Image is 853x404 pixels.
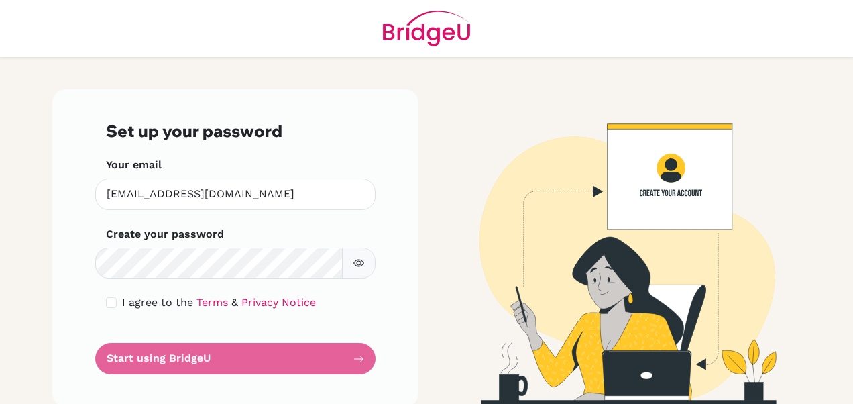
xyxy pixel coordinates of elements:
[241,296,316,309] a: Privacy Notice
[95,179,376,210] input: Insert your email*
[196,296,228,309] a: Terms
[231,296,238,309] span: &
[106,121,365,141] h3: Set up your password
[122,296,193,309] span: I agree to the
[106,157,162,173] label: Your email
[106,226,224,242] label: Create your password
